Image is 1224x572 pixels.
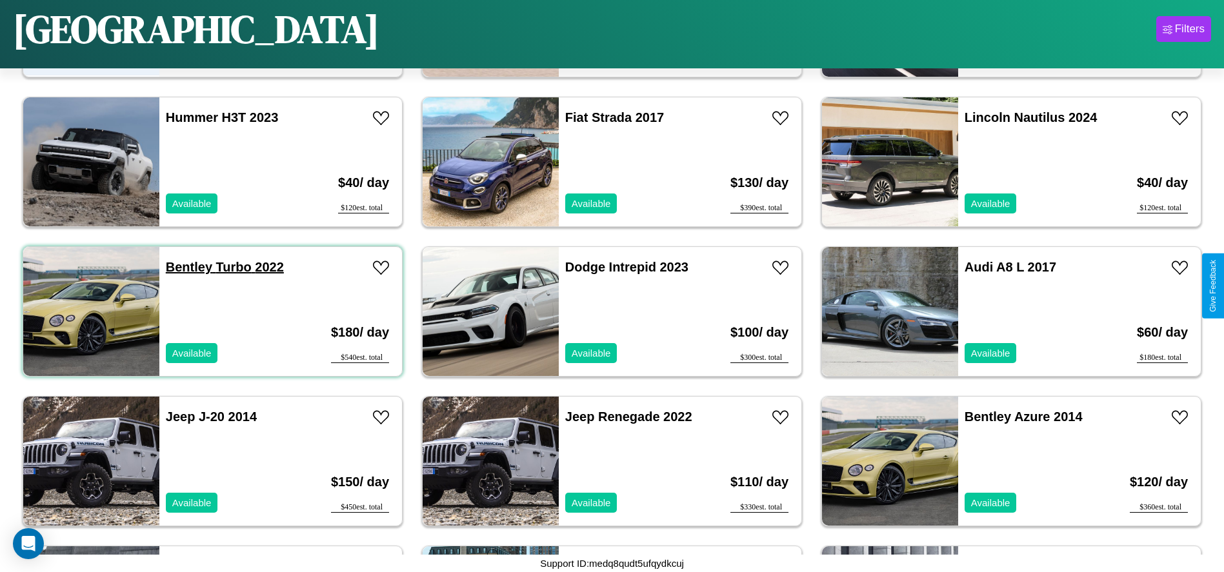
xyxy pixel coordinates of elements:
[971,195,1010,212] p: Available
[1137,203,1188,213] div: $ 120 est. total
[172,494,212,511] p: Available
[1130,462,1188,502] h3: $ 120 / day
[1137,353,1188,363] div: $ 180 est. total
[971,494,1010,511] p: Available
[565,409,692,424] a: Jeep Renegade 2022
[331,312,389,353] h3: $ 180 / day
[1137,163,1188,203] h3: $ 40 / day
[13,528,44,559] div: Open Intercom Messenger
[572,344,611,362] p: Available
[331,502,389,513] div: $ 450 est. total
[565,260,688,274] a: Dodge Intrepid 2023
[572,494,611,511] p: Available
[166,260,284,274] a: Bentley Turbo 2022
[565,110,664,124] a: Fiat Strada 2017
[1130,502,1188,513] div: $ 360 est. total
[166,110,279,124] a: Hummer H3T 2023
[730,462,788,502] h3: $ 110 / day
[1209,260,1218,312] div: Give Feedback
[730,203,788,213] div: $ 390 est. total
[572,195,611,212] p: Available
[971,344,1010,362] p: Available
[540,555,684,572] p: Support ID: medq8qudt5ufqydkcuj
[730,312,788,353] h3: $ 100 / day
[965,110,1098,124] a: Lincoln Nautilus 2024
[1175,23,1205,35] div: Filters
[730,502,788,513] div: $ 330 est. total
[166,409,257,424] a: Jeep J-20 2014
[331,353,389,363] div: $ 540 est. total
[965,409,1083,424] a: Bentley Azure 2014
[331,462,389,502] h3: $ 150 / day
[13,3,379,55] h1: [GEOGRAPHIC_DATA]
[730,163,788,203] h3: $ 130 / day
[172,344,212,362] p: Available
[1137,312,1188,353] h3: $ 60 / day
[730,353,788,363] div: $ 300 est. total
[1156,16,1211,42] button: Filters
[172,195,212,212] p: Available
[338,163,389,203] h3: $ 40 / day
[965,260,1056,274] a: Audi A8 L 2017
[338,203,389,213] div: $ 120 est. total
